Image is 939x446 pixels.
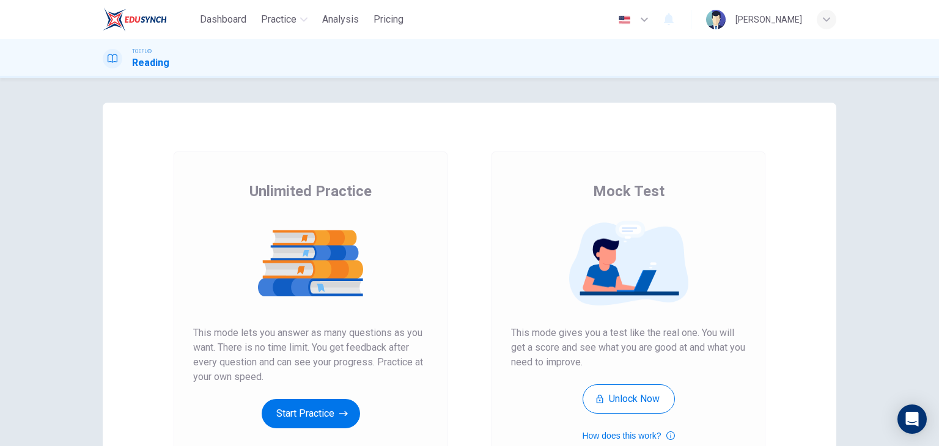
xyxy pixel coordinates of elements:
span: Dashboard [200,12,246,27]
button: How does this work? [582,428,674,443]
img: en [617,15,632,24]
a: EduSynch logo [103,7,195,32]
span: This mode lets you answer as many questions as you want. There is no time limit. You get feedback... [193,326,428,384]
div: Open Intercom Messenger [897,404,927,434]
span: Practice [261,12,296,27]
button: Dashboard [195,9,251,31]
span: This mode gives you a test like the real one. You will get a score and see what you are good at a... [511,326,746,370]
img: EduSynch logo [103,7,167,32]
button: Practice [256,9,312,31]
span: TOEFL® [132,47,152,56]
span: Pricing [374,12,403,27]
h1: Reading [132,56,169,70]
span: Analysis [322,12,359,27]
button: Start Practice [262,399,360,428]
button: Analysis [317,9,364,31]
button: Unlock Now [583,384,675,414]
span: Mock Test [593,181,665,201]
span: Unlimited Practice [249,181,372,201]
div: [PERSON_NAME] [735,12,802,27]
button: Pricing [369,9,408,31]
img: Profile picture [706,10,726,29]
